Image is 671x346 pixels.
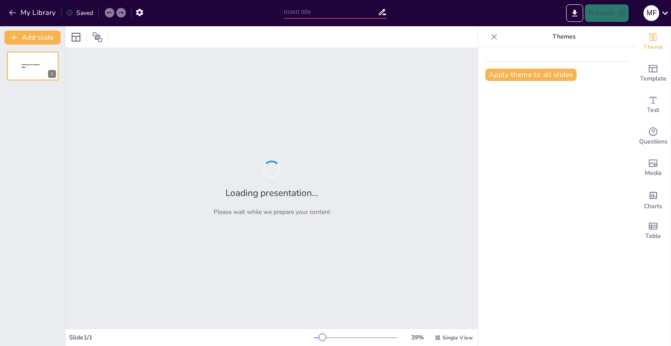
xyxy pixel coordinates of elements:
[636,184,671,215] div: Add charts and graphs
[636,152,671,184] div: Add images, graphics, shapes or video
[644,202,662,211] span: Charts
[585,4,629,22] button: Present
[643,5,659,21] div: M F
[645,168,662,178] span: Media
[636,58,671,89] div: Add ready made slides
[501,26,627,47] p: Themes
[21,64,40,69] span: Sendsteps presentation editor
[647,105,659,115] span: Text
[48,70,56,78] div: 1
[407,333,428,342] div: 39 %
[7,52,59,80] div: 1
[645,231,661,241] span: Table
[643,4,659,22] button: M F
[284,6,378,18] input: Insert title
[225,187,318,199] h2: Loading presentation...
[92,32,103,42] span: Position
[639,137,668,147] span: Questions
[69,30,83,44] div: Layout
[66,9,93,17] div: Saved
[485,69,577,81] button: Apply theme to all slides
[636,121,671,152] div: Get real-time input from your audience
[636,26,671,58] div: Change the overall theme
[7,6,59,20] button: My Library
[636,89,671,121] div: Add text boxes
[636,215,671,247] div: Add a table
[643,42,663,52] span: Theme
[214,208,330,216] p: Please wait while we prepare your content
[4,31,61,45] button: Add slide
[443,334,473,341] span: Single View
[640,74,667,84] span: Template
[566,4,583,22] button: Export to PowerPoint
[69,333,314,342] div: Slide 1 / 1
